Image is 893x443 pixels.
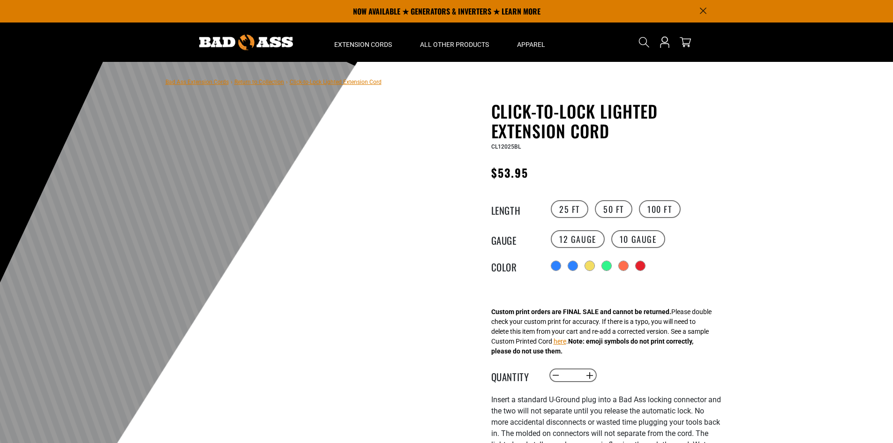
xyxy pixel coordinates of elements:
[554,337,566,346] button: here
[611,230,665,248] label: 10 Gauge
[503,23,559,62] summary: Apparel
[595,200,632,218] label: 50 FT
[491,233,538,245] legend: Gauge
[231,79,233,85] span: ›
[551,230,605,248] label: 12 Gauge
[165,76,382,87] nav: breadcrumbs
[637,35,652,50] summary: Search
[286,79,288,85] span: ›
[491,203,538,215] legend: Length
[491,338,693,355] strong: Note: emoji symbols do not print correctly, please do not use them.
[290,79,382,85] span: Click-to-Lock Lighted Extension Cord
[491,101,721,141] h1: Click-to-Lock Lighted Extension Cord
[551,200,588,218] label: 25 FT
[491,260,538,272] legend: Color
[639,200,681,218] label: 100 FT
[199,35,293,50] img: Bad Ass Extension Cords
[420,40,489,49] span: All Other Products
[491,164,528,181] span: $53.95
[406,23,503,62] summary: All Other Products
[491,143,521,150] span: CL12025BL
[491,307,712,356] div: Please double check your custom print for accuracy. If there is a typo, you will need to delete t...
[320,23,406,62] summary: Extension Cords
[334,40,392,49] span: Extension Cords
[165,79,229,85] a: Bad Ass Extension Cords
[234,79,284,85] a: Return to Collection
[491,308,671,315] strong: Custom print orders are FINAL SALE and cannot be returned.
[491,369,538,382] label: Quantity
[517,40,545,49] span: Apparel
